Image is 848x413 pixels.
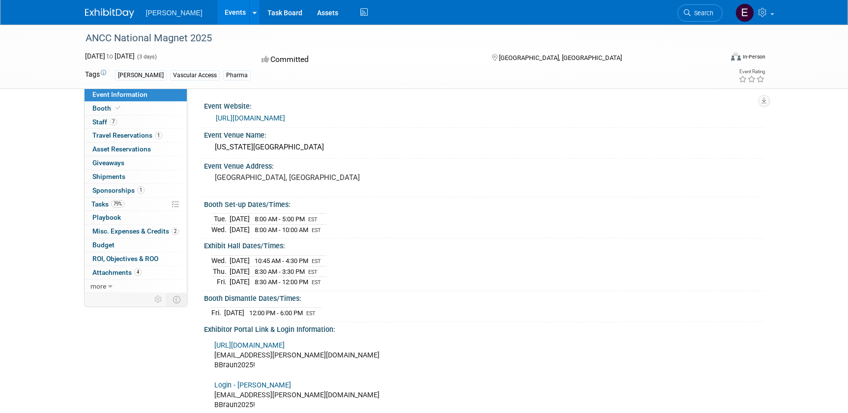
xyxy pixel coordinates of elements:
[255,268,305,275] span: 8:30 AM - 3:30 PM
[90,282,106,290] span: more
[85,280,187,293] a: more
[92,186,145,194] span: Sponsorships
[167,293,187,306] td: Toggle Event Tabs
[172,228,179,235] span: 2
[85,69,106,81] td: Tags
[137,186,145,194] span: 1
[211,214,230,225] td: Tue.
[85,211,187,224] a: Playbook
[742,53,765,60] div: In-Person
[105,52,115,60] span: to
[85,143,187,156] a: Asset Reservations
[312,227,321,234] span: EST
[85,8,134,18] img: ExhibitDay
[111,200,124,207] span: 79%
[110,118,117,125] span: 7
[85,129,187,142] a: Travel Reservations1
[85,198,187,211] a: Tasks79%
[170,70,220,81] div: Vascular Access
[85,88,187,101] a: Event Information
[738,69,765,74] div: Event Rating
[211,266,230,277] td: Thu.
[115,70,167,81] div: [PERSON_NAME]
[92,255,158,263] span: ROI, Objectives & ROO
[306,310,316,317] span: EST
[85,266,187,279] a: Attachments4
[224,308,244,318] td: [DATE]
[204,197,763,209] div: Booth Set-up Dates/Times:
[211,255,230,266] td: Wed.
[731,53,741,60] img: Format-Inperson.png
[204,128,763,140] div: Event Venue Name:
[146,9,203,17] span: [PERSON_NAME]
[92,159,124,167] span: Giveaways
[230,266,250,277] td: [DATE]
[665,51,766,66] div: Event Format
[204,291,763,303] div: Booth Dismantle Dates/Times:
[85,184,187,197] a: Sponsorships1
[214,341,285,350] a: [URL][DOMAIN_NAME]
[312,279,321,286] span: EST
[255,278,308,286] span: 8:30 AM - 12:00 PM
[92,104,122,112] span: Booth
[259,51,476,68] div: Committed
[211,308,224,318] td: Fri.
[211,224,230,235] td: Wed.
[215,173,426,182] pre: [GEOGRAPHIC_DATA], [GEOGRAPHIC_DATA]
[116,105,120,111] i: Booth reservation complete
[136,54,157,60] span: (3 days)
[85,156,187,170] a: Giveaways
[230,224,250,235] td: [DATE]
[204,159,763,171] div: Event Venue Address:
[92,131,162,139] span: Travel Reservations
[211,277,230,287] td: Fri.
[249,309,303,317] span: 12:00 PM - 6:00 PM
[85,238,187,252] a: Budget
[312,258,321,265] span: EST
[216,114,285,122] a: [URL][DOMAIN_NAME]
[230,214,250,225] td: [DATE]
[204,99,763,111] div: Event Website:
[92,118,117,126] span: Staff
[85,225,187,238] a: Misc. Expenses & Credits2
[91,200,124,208] span: Tasks
[308,216,318,223] span: EST
[255,257,308,265] span: 10:45 AM - 4:30 PM
[204,238,763,251] div: Exhibit Hall Dates/Times:
[204,322,763,334] div: Exhibitor Portal Link & Login Information:
[92,268,142,276] span: Attachments
[92,90,147,98] span: Event Information
[85,116,187,129] a: Staff7
[255,215,305,223] span: 8:00 AM - 5:00 PM
[150,293,167,306] td: Personalize Event Tab Strip
[85,52,135,60] span: [DATE] [DATE]
[134,268,142,276] span: 4
[230,277,250,287] td: [DATE]
[85,102,187,115] a: Booth
[691,9,713,17] span: Search
[308,269,318,275] span: EST
[735,3,754,22] img: Emily Janik
[92,173,125,180] span: Shipments
[92,241,115,249] span: Budget
[214,381,291,389] a: Login - [PERSON_NAME]
[85,252,187,265] a: ROI, Objectives & ROO
[155,132,162,139] span: 1
[223,70,251,81] div: Pharma
[92,145,151,153] span: Asset Reservations
[230,255,250,266] td: [DATE]
[82,29,708,47] div: ANCC National Magnet 2025
[677,4,723,22] a: Search
[92,227,179,235] span: Misc. Expenses & Credits
[85,170,187,183] a: Shipments
[211,140,756,155] div: [US_STATE][GEOGRAPHIC_DATA]
[499,54,622,61] span: [GEOGRAPHIC_DATA], [GEOGRAPHIC_DATA]
[92,213,121,221] span: Playbook
[255,226,308,234] span: 8:00 AM - 10:00 AM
